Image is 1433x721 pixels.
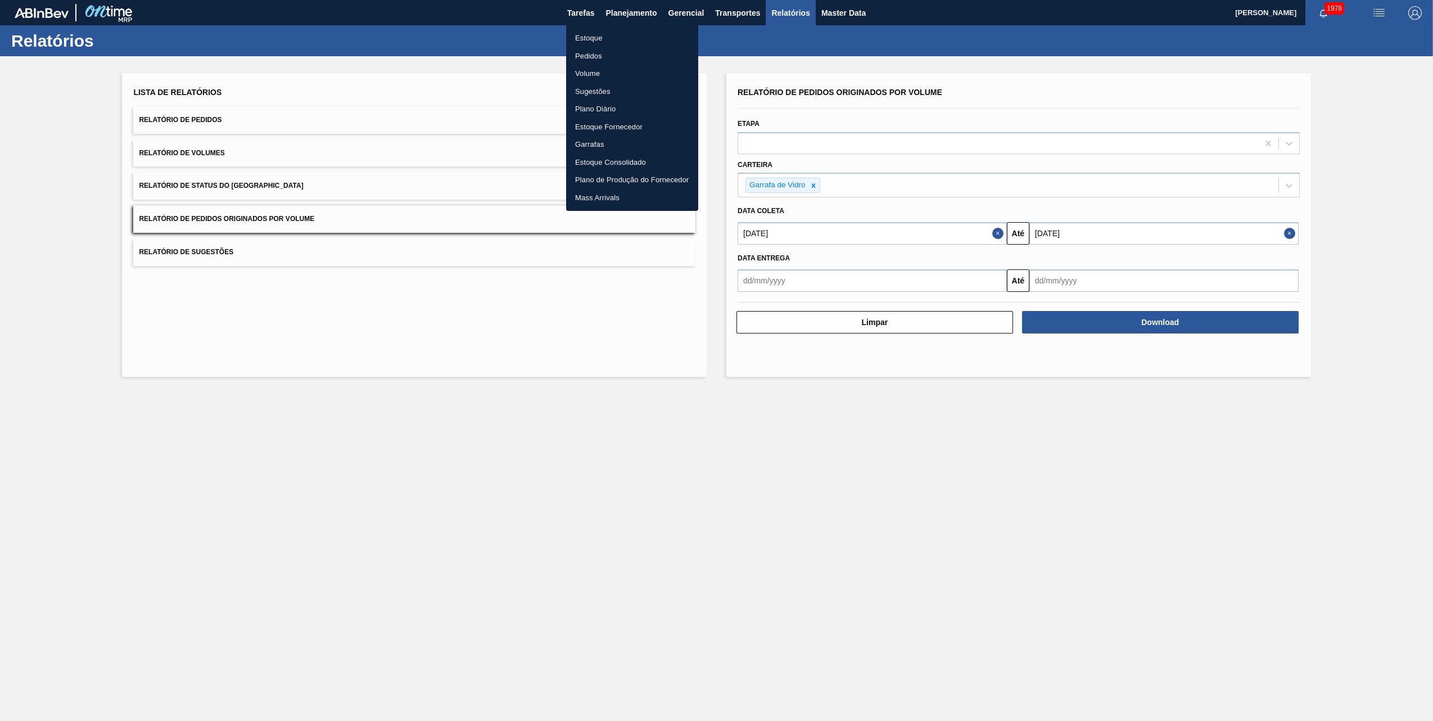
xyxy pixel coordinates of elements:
a: Garrafas [566,136,698,154]
a: Sugestões [566,83,698,101]
a: Volume [566,65,698,83]
a: Mass Arrivals [566,189,698,207]
a: Plano de Produção do Fornecedor [566,171,698,189]
a: Pedidos [566,47,698,65]
a: Estoque Consolidado [566,154,698,172]
a: Estoque [566,29,698,47]
a: Estoque Fornecedor [566,118,698,136]
a: Plano Diário [566,100,698,118]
